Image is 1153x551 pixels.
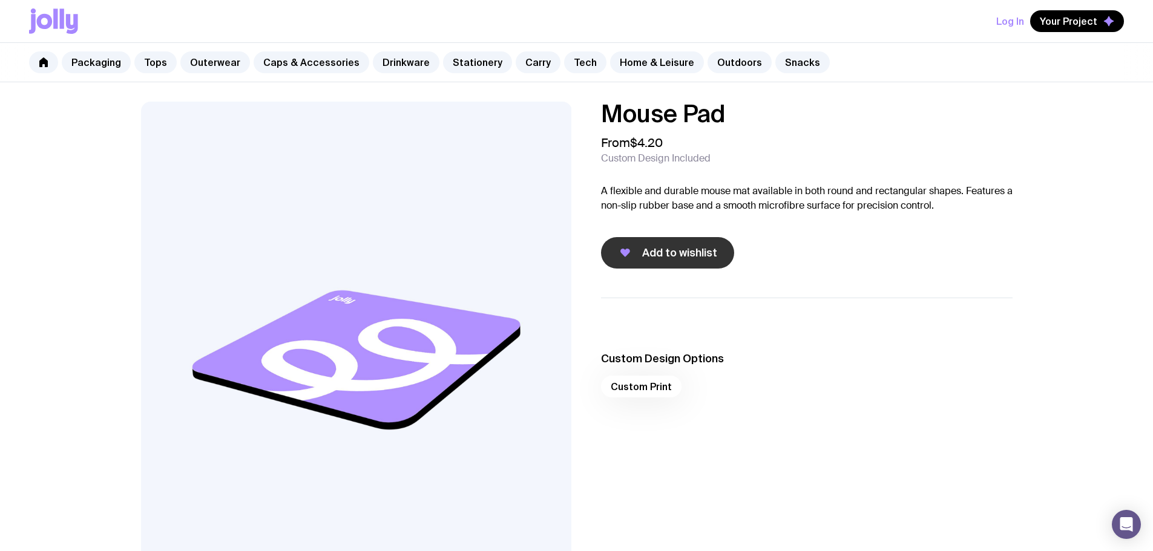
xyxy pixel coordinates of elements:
[601,152,711,165] span: Custom Design Included
[373,51,439,73] a: Drinkware
[516,51,560,73] a: Carry
[1040,15,1097,27] span: Your Project
[564,51,606,73] a: Tech
[601,237,734,269] button: Add to wishlist
[443,51,512,73] a: Stationery
[1112,510,1141,539] div: Open Intercom Messenger
[630,135,663,151] span: $4.20
[180,51,250,73] a: Outerwear
[254,51,369,73] a: Caps & Accessories
[642,246,717,260] span: Add to wishlist
[601,102,1013,126] h1: Mouse Pad
[996,10,1024,32] button: Log In
[134,51,177,73] a: Tops
[775,51,830,73] a: Snacks
[708,51,772,73] a: Outdoors
[62,51,131,73] a: Packaging
[610,51,704,73] a: Home & Leisure
[601,351,1013,366] h3: Custom Design Options
[601,184,1013,213] p: A flexible and durable mouse mat available in both round and rectangular shapes. Features a non-s...
[1030,10,1124,32] button: Your Project
[601,135,663,150] span: From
